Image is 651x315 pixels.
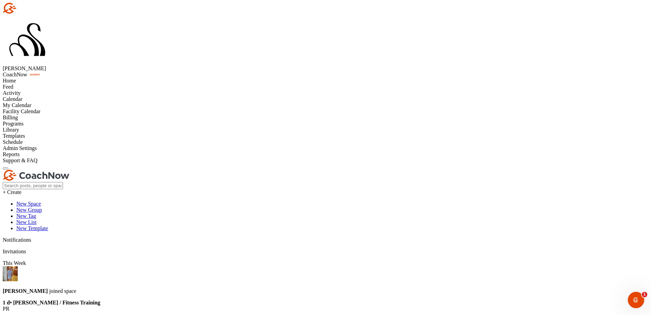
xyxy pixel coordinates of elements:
[3,260,26,266] label: This Week
[3,127,648,133] div: Library
[3,65,648,72] div: [PERSON_NAME]
[3,3,69,14] img: CoachNow
[3,249,648,255] p: Invitations
[3,72,648,78] div: CoachNow
[16,219,36,225] a: New List
[3,145,648,151] div: Admin Settings
[16,225,48,231] a: New Template
[642,292,647,297] span: 1
[3,102,648,108] div: My Calendar
[3,133,648,139] div: Templates
[29,73,41,76] img: CoachNow acadmey
[3,300,100,305] b: 1 d • [PERSON_NAME] / Fitness Training
[3,15,52,64] img: square_c8b22097c993bcfd2b698d1eae06ee05.jpg
[3,115,648,121] div: Billing
[3,108,648,115] div: Facility Calendar
[3,84,648,90] div: Feed
[3,266,18,281] img: user avatar
[16,213,36,219] a: New Tag
[3,139,648,145] div: Schedule
[3,121,648,127] div: Programs
[3,306,648,312] div: PR
[3,288,76,294] span: joined space
[3,182,63,189] input: Search posts, people or spaces...
[3,237,648,243] p: Notifications
[16,201,41,207] a: New Space
[3,151,648,157] div: Reports
[3,96,648,102] div: Calendar
[3,170,69,181] img: CoachNow
[3,78,648,84] div: Home
[3,157,648,164] div: Support & FAQ
[628,292,644,308] iframe: Intercom live chat
[3,288,48,294] b: [PERSON_NAME]
[3,189,648,195] div: + Create
[16,207,42,213] a: New Group
[3,90,648,96] div: Activity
